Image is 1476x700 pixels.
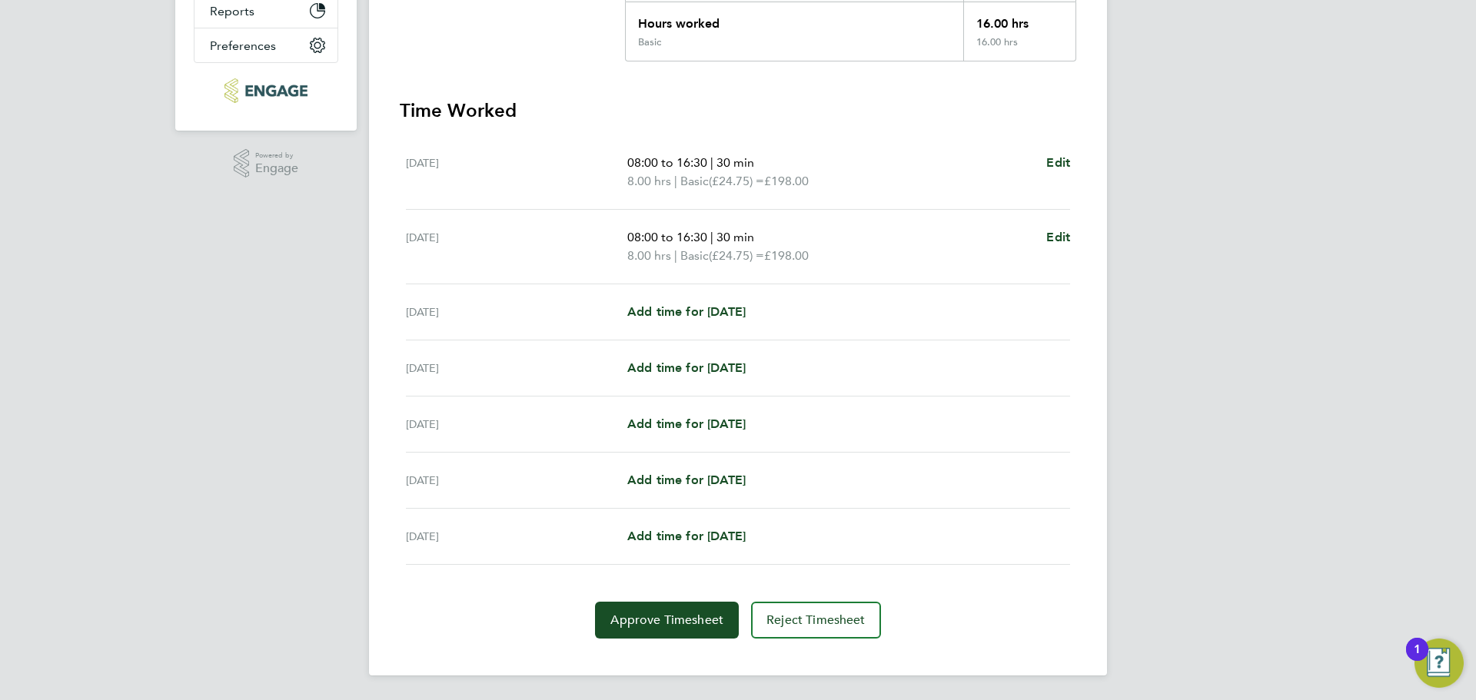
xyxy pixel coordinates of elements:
[224,78,307,103] img: legacie-logo-retina.png
[1046,154,1070,172] a: Edit
[255,162,298,175] span: Engage
[627,248,671,263] span: 8.00 hrs
[709,174,764,188] span: (£24.75) =
[406,527,627,546] div: [DATE]
[764,248,809,263] span: £198.00
[234,149,299,178] a: Powered byEngage
[194,28,337,62] button: Preferences
[674,174,677,188] span: |
[627,471,746,489] a: Add time for [DATE]
[627,416,746,431] span: Add time for [DATE]
[1414,639,1464,688] button: Open Resource Center, 1 new notification
[1046,228,1070,247] a: Edit
[406,415,627,433] div: [DATE]
[716,230,754,244] span: 30 min
[194,78,338,103] a: Go to home page
[1414,649,1421,669] div: 1
[406,471,627,489] div: [DATE]
[627,360,746,375] span: Add time for [DATE]
[595,602,739,639] button: Approve Timesheet
[627,230,707,244] span: 08:00 to 16:30
[751,602,881,639] button: Reject Timesheet
[210,38,276,53] span: Preferences
[627,359,746,377] a: Add time for [DATE]
[627,415,746,433] a: Add time for [DATE]
[716,155,754,170] span: 30 min
[766,612,866,628] span: Reject Timesheet
[963,2,1075,36] div: 16.00 hrs
[627,303,746,321] a: Add time for [DATE]
[627,304,746,319] span: Add time for [DATE]
[710,155,713,170] span: |
[627,155,707,170] span: 08:00 to 16:30
[210,4,254,18] span: Reports
[400,98,1076,123] h3: Time Worked
[627,473,746,487] span: Add time for [DATE]
[406,359,627,377] div: [DATE]
[406,154,627,191] div: [DATE]
[626,2,963,36] div: Hours worked
[610,612,723,628] span: Approve Timesheet
[406,228,627,265] div: [DATE]
[963,36,1075,61] div: 16.00 hrs
[680,247,709,265] span: Basic
[1046,155,1070,170] span: Edit
[638,36,661,48] div: Basic
[710,230,713,244] span: |
[680,172,709,191] span: Basic
[255,149,298,162] span: Powered by
[627,529,746,543] span: Add time for [DATE]
[709,248,764,263] span: (£24.75) =
[1046,230,1070,244] span: Edit
[627,527,746,546] a: Add time for [DATE]
[627,174,671,188] span: 8.00 hrs
[764,174,809,188] span: £198.00
[674,248,677,263] span: |
[406,303,627,321] div: [DATE]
